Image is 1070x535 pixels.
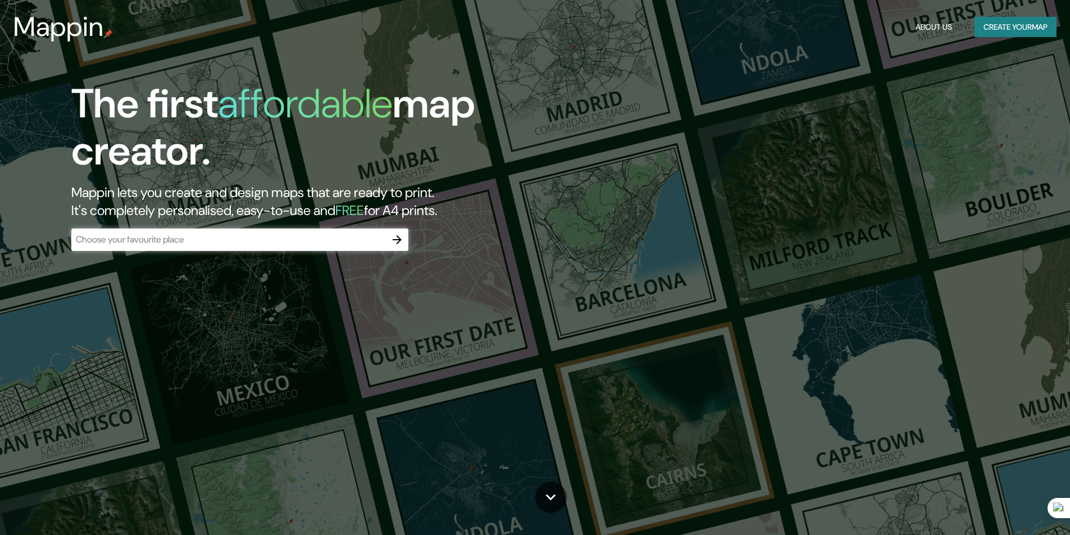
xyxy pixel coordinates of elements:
[71,184,607,220] h2: Mappin lets you create and design maps that are ready to print. It's completely personalised, eas...
[975,17,1057,38] button: Create yourmap
[335,202,364,219] h5: FREE
[218,77,393,130] h1: affordable
[911,17,957,38] button: About Us
[13,11,104,43] h3: Mappin
[71,80,607,184] h1: The first map creator.
[104,29,113,38] img: mappin-pin
[71,233,386,246] input: Choose your favourite place
[970,491,1058,523] iframe: Help widget launcher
